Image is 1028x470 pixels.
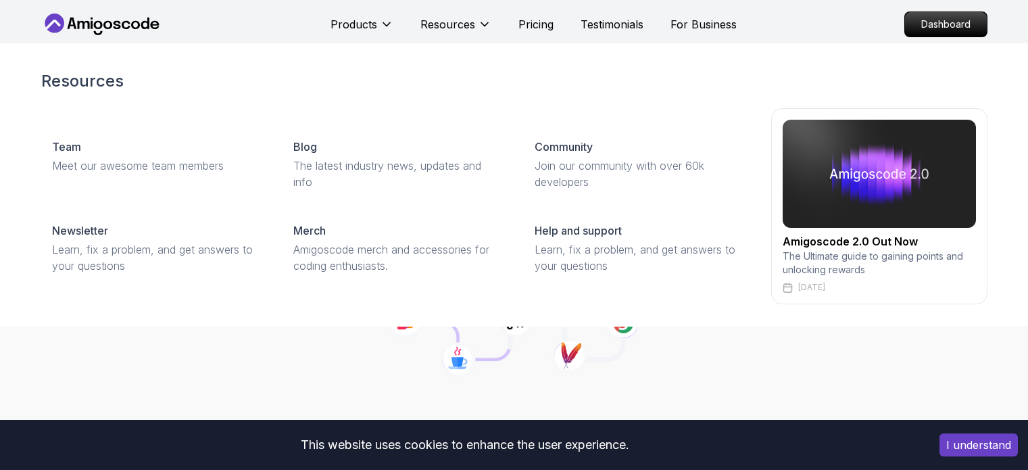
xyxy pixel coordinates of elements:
[293,139,317,155] p: Blog
[783,250,976,277] p: The Ultimate guide to gaining points and unlocking rewards
[41,70,987,92] h2: Resources
[944,385,1028,450] iframe: chat widget
[783,120,976,228] img: amigoscode 2.0
[581,16,643,32] a: Testimonials
[524,128,754,201] a: CommunityJoin our community with over 60k developers
[798,282,825,293] p: [DATE]
[420,16,491,43] button: Resources
[283,128,513,201] a: BlogThe latest industry news, updates and info
[293,241,502,274] p: Amigoscode merch and accessories for coding enthusiasts.
[41,128,272,185] a: TeamMeet our awesome team members
[939,433,1018,456] button: Accept cookies
[52,139,81,155] p: Team
[52,158,261,174] p: Meet our awesome team members
[535,241,743,274] p: Learn, fix a problem, and get answers to your questions
[904,11,987,37] a: Dashboard
[535,158,743,190] p: Join our community with over 60k developers
[771,108,987,304] a: amigoscode 2.0Amigoscode 2.0 Out NowThe Ultimate guide to gaining points and unlocking rewards[DATE]
[535,222,622,239] p: Help and support
[331,16,393,43] button: Products
[524,212,754,285] a: Help and supportLearn, fix a problem, and get answers to your questions
[331,16,377,32] p: Products
[518,16,554,32] a: Pricing
[293,158,502,190] p: The latest industry news, updates and info
[535,139,593,155] p: Community
[783,233,976,250] h2: Amigoscode 2.0 Out Now
[52,222,108,239] p: Newsletter
[420,16,475,32] p: Resources
[283,212,513,285] a: MerchAmigoscode merch and accessories for coding enthusiasts.
[293,222,326,239] p: Merch
[670,16,737,32] a: For Business
[10,430,919,460] div: This website uses cookies to enhance the user experience.
[41,212,272,285] a: NewsletterLearn, fix a problem, and get answers to your questions
[905,12,987,37] p: Dashboard
[52,241,261,274] p: Learn, fix a problem, and get answers to your questions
